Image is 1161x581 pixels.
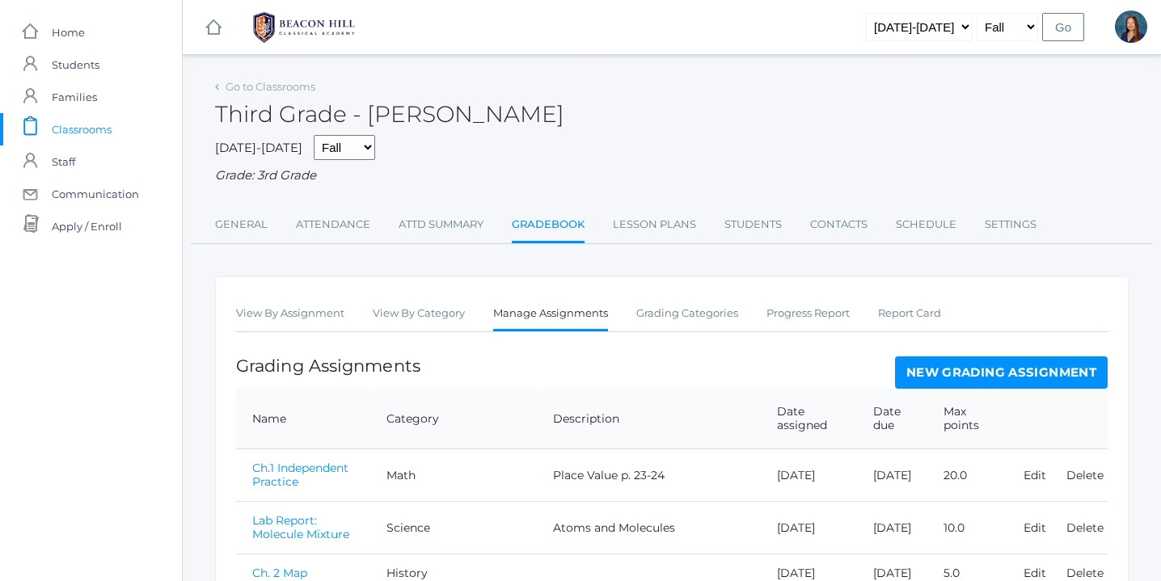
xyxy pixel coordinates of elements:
[761,502,857,554] td: [DATE]
[761,449,857,502] td: [DATE]
[236,389,370,449] th: Name
[215,166,1129,185] div: Grade: 3rd Grade
[215,140,302,155] span: [DATE]-[DATE]
[215,208,268,241] a: General
[52,16,85,48] span: Home
[252,513,349,541] a: Lab Report: Molecule Mixture
[537,449,761,502] td: Place Value p. 23-24
[636,297,738,330] a: Grading Categories
[243,7,365,48] img: 1_BHCALogos-05.png
[1066,520,1104,535] a: Delete
[370,449,537,502] td: Math
[927,502,1007,554] td: 10.0
[52,81,97,113] span: Families
[52,178,139,210] span: Communication
[52,145,75,178] span: Staff
[810,208,868,241] a: Contacts
[896,208,956,241] a: Schedule
[236,297,344,330] a: View By Assignment
[878,297,941,330] a: Report Card
[252,461,348,489] a: Ch.1 Independent Practice
[1024,468,1046,482] a: Edit
[215,102,564,127] h2: Third Grade - [PERSON_NAME]
[373,297,465,330] a: View By Category
[370,502,537,554] td: Science
[512,208,585,243] a: Gradebook
[493,297,608,332] a: Manage Assignments
[1042,13,1084,41] input: Go
[537,389,761,449] th: Description
[537,502,761,554] td: Atoms and Molecules
[236,356,420,375] h1: Grading Assignments
[399,208,483,241] a: Attd Summary
[613,208,696,241] a: Lesson Plans
[724,208,782,241] a: Students
[226,80,315,93] a: Go to Classrooms
[1024,566,1046,580] a: Edit
[766,297,850,330] a: Progress Report
[1066,468,1104,482] a: Delete
[1066,566,1104,580] a: Delete
[985,208,1036,241] a: Settings
[895,356,1108,389] a: New Grading Assignment
[296,208,370,241] a: Attendance
[927,449,1007,502] td: 20.0
[761,389,857,449] th: Date assigned
[52,113,112,145] span: Classrooms
[857,389,928,449] th: Date due
[857,502,928,554] td: [DATE]
[1115,11,1147,43] div: Lori Webster
[252,566,307,580] a: Ch. 2 Map
[857,449,928,502] td: [DATE]
[370,389,537,449] th: Category
[927,389,1007,449] th: Max points
[52,210,122,242] span: Apply / Enroll
[52,48,99,81] span: Students
[1024,520,1046,535] a: Edit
